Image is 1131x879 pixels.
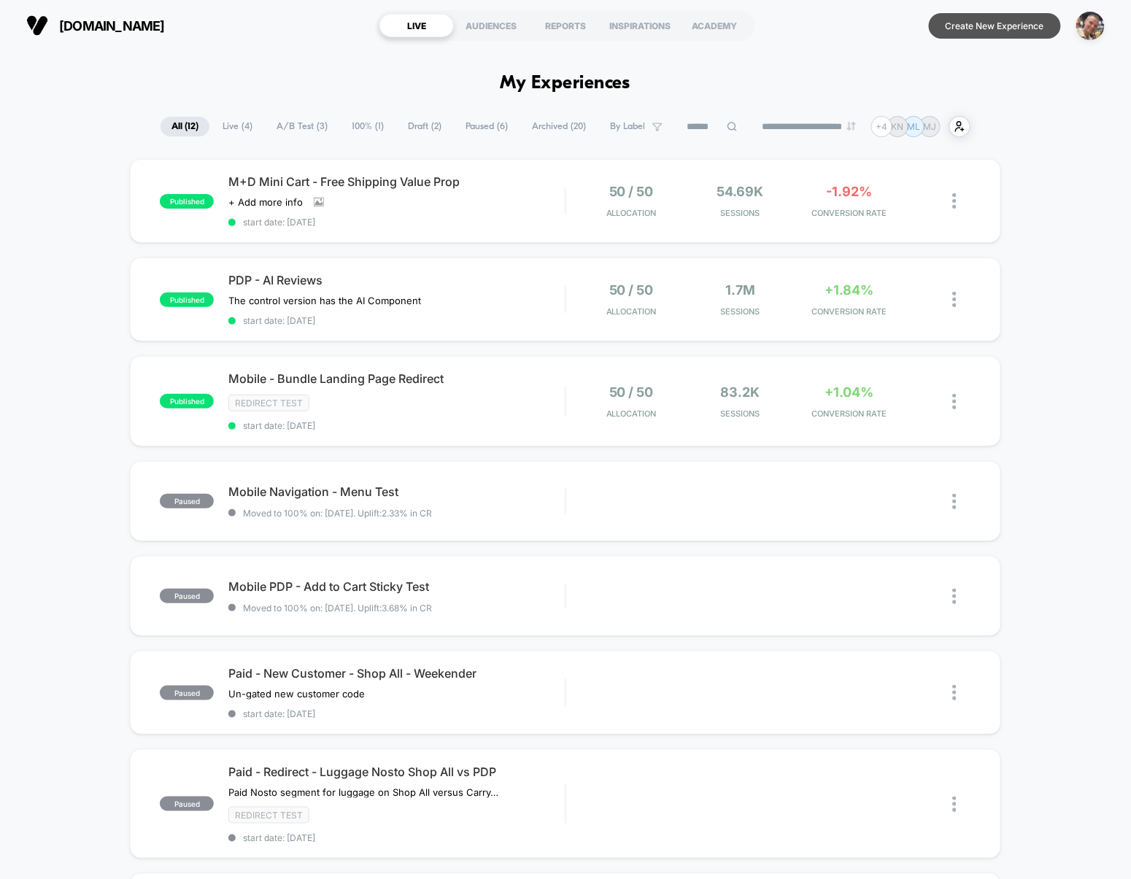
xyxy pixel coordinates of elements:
p: MJ [924,121,937,132]
img: close [953,685,957,700]
span: A/B Test ( 3 ) [266,117,339,136]
img: close [953,797,957,812]
span: Sessions [690,306,791,317]
img: close [953,292,957,307]
span: Redirect Test [228,395,309,411]
span: Allocation [606,306,657,317]
span: 50 / 50 [609,282,654,298]
span: 100% ( 1 ) [341,117,395,136]
span: All ( 12 ) [161,117,209,136]
span: Mobile Navigation - Menu Test [228,484,565,499]
span: Allocation [606,208,657,218]
span: By Label [610,121,645,132]
span: start date: [DATE] [228,708,565,719]
span: paused [160,589,214,603]
span: Draft ( 2 ) [397,117,452,136]
span: Mobile - Bundle Landing Page Redirect [228,371,565,386]
div: + 4 [871,116,892,137]
span: published [160,394,214,408]
span: 83.2k [721,384,760,400]
span: paused [160,494,214,508]
span: Moved to 100% on: [DATE] . Uplift: 2.33% in CR [243,508,432,519]
span: paused [160,797,214,811]
img: end [847,122,856,131]
span: Archived ( 20 ) [521,117,597,136]
span: M+D Mini Cart - Free Shipping Value Prop [228,174,565,189]
button: Create New Experience [929,13,1061,39]
span: Allocation [606,408,657,419]
span: Live ( 4 ) [212,117,263,136]
img: Visually logo [26,15,48,36]
h1: My Experiences [501,73,631,94]
div: LIVE [379,14,454,37]
img: close [953,494,957,509]
span: start date: [DATE] [228,217,565,228]
span: +1.84% [825,282,873,298]
span: Paid - New Customer - Shop All - Weekender [228,666,565,681]
span: start date: [DATE] [228,315,565,326]
span: [DOMAIN_NAME] [59,18,165,34]
span: Paid - Redirect - Luggage Nosto Shop All vs PDP [228,764,565,779]
span: 50 / 50 [609,184,654,199]
div: REPORTS [528,14,603,37]
div: INSPIRATIONS [603,14,677,37]
button: ppic [1072,11,1109,41]
img: close [953,589,957,604]
img: close [953,193,957,209]
span: -1.92% [826,184,872,199]
span: +1.04% [825,384,873,400]
span: Un-gated new customer code [228,688,365,700]
span: start date: [DATE] [228,420,565,431]
span: The control version has the AI Component [228,295,421,306]
span: CONVERSION RATE [798,408,900,419]
p: KN [892,121,904,132]
span: CONVERSION RATE [798,306,900,317]
span: Sessions [690,208,791,218]
img: close [953,394,957,409]
span: 1.7M [725,282,755,298]
span: published [160,293,214,307]
span: Redirect Test [228,807,309,824]
span: Moved to 100% on: [DATE] . Uplift: 3.68% in CR [243,603,432,613]
div: AUDIENCES [454,14,528,37]
span: PDP - AI Reviews [228,273,565,287]
span: published [160,194,214,209]
span: Paused ( 6 ) [455,117,519,136]
button: [DOMAIN_NAME] [22,14,169,37]
span: start date: [DATE] [228,832,565,843]
span: + Add more info [228,196,303,208]
span: Mobile PDP - Add to Cart Sticky Test [228,579,565,594]
span: CONVERSION RATE [798,208,900,218]
span: paused [160,686,214,700]
span: Sessions [690,408,791,419]
span: 54.69k [717,184,764,199]
div: ACADEMY [677,14,752,37]
span: 50 / 50 [609,384,654,400]
span: Paid Nosto segment for luggage on Shop All versus Carry-On Roller PDP [228,786,499,798]
p: ML [908,121,921,132]
img: ppic [1076,12,1105,40]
